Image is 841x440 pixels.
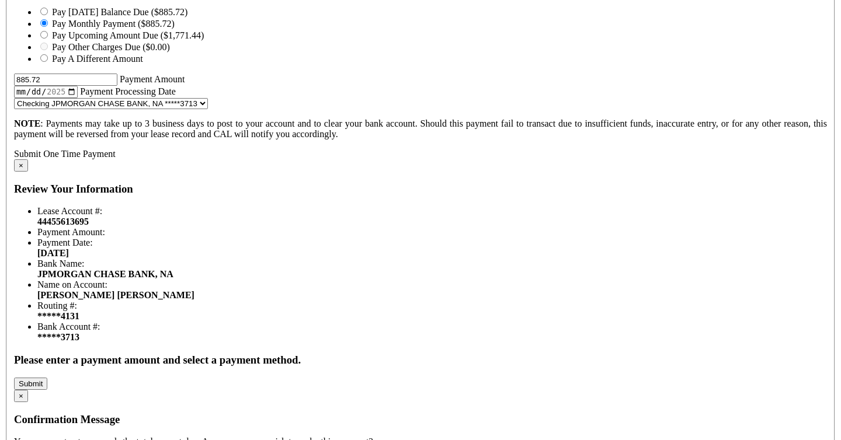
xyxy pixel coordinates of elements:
button: × [14,390,28,402]
a: Submit One Time Payment [14,149,116,159]
div: Bank Account #: [37,322,827,332]
div: Name on Account: [37,280,827,290]
div: Payment Amount: [37,227,827,238]
label: Payment Amount [120,74,185,84]
span: [DATE] [37,248,69,258]
div: Bank Name: [37,259,827,269]
div: : [37,238,827,248]
label: Pay [DATE] Balance Due ($885.72) [52,7,187,17]
h3: Confirmation Message [14,413,827,426]
span: Payment Date [37,238,90,247]
strong: NOTE [14,118,40,128]
label: Pay Upcoming Amount Due ($1,771.44) [52,30,204,40]
label: Payment Processing Date [80,86,176,96]
label: Pay A Different Amount [52,54,143,64]
h3: Review Your Information [14,183,827,195]
input: Payment Date [14,86,78,98]
h3: Please enter a payment amount and select a payment method. [14,354,827,366]
button: Submit [14,378,47,390]
strong: [PERSON_NAME] [PERSON_NAME] [37,290,194,300]
button: × [14,159,28,172]
label: Pay Other Charges Due ($0.00) [52,42,170,52]
strong: JPMORGAN CHASE BANK, NA [37,269,173,279]
label: Pay Monthly Payment ($885.72) [52,19,175,29]
strong: 44455613695 [37,216,89,226]
div: Routing #: [37,301,827,311]
div: Lease Account #: [37,206,827,216]
p: : Payments may take up to 3 business days to post to your account and to clear your bank account.... [14,118,827,139]
input: Payment Amount [14,74,117,86]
